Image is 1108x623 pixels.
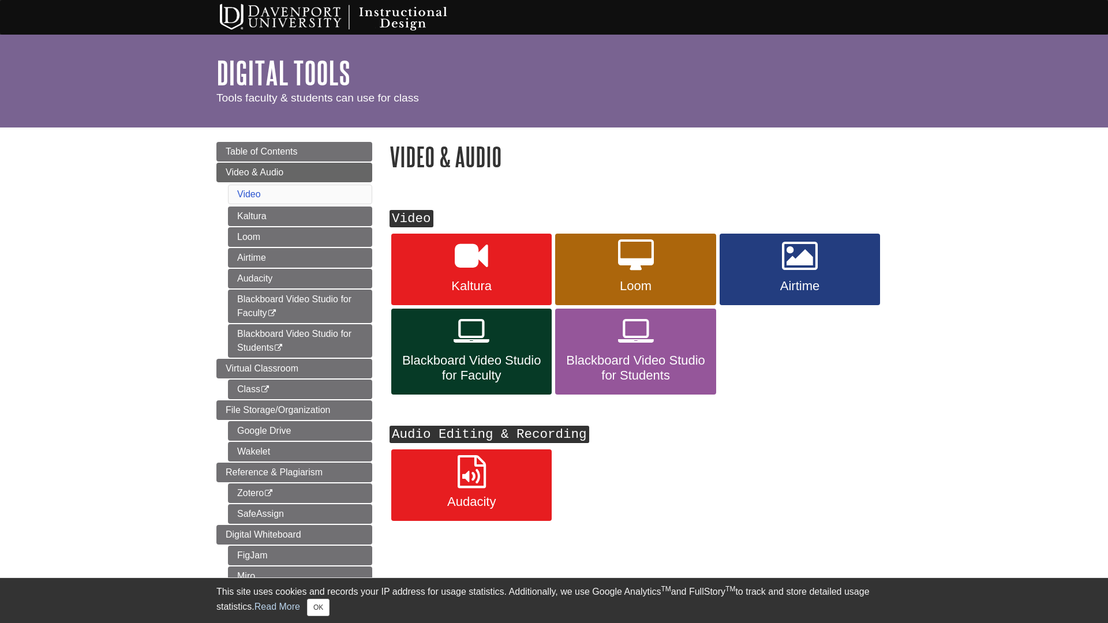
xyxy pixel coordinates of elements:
[216,55,350,91] a: Digital Tools
[274,344,283,352] i: This link opens in a new window
[216,142,372,162] a: Table of Contents
[226,530,301,539] span: Digital Whiteboard
[391,234,552,305] a: Kaltura
[228,380,372,399] a: Class
[228,269,372,288] a: Audacity
[216,163,372,182] a: Video & Audio
[260,386,270,393] i: This link opens in a new window
[216,92,419,104] span: Tools faculty & students can use for class
[228,290,372,323] a: Blackboard Video Studio for Faculty
[564,279,707,294] span: Loom
[254,602,300,611] a: Read More
[226,147,298,156] span: Table of Contents
[216,359,372,378] a: Virtual Classroom
[216,463,372,482] a: Reference & Plagiarism
[307,599,330,616] button: Close
[228,207,372,226] a: Kaltura
[228,421,372,441] a: Google Drive
[228,442,372,461] a: Wakelet
[725,585,735,593] sup: TM
[400,279,543,294] span: Kaltura
[226,405,330,415] span: File Storage/Organization
[228,483,372,503] a: Zotero
[400,494,543,509] span: Audacity
[211,3,488,32] img: Davenport University Instructional Design
[391,449,552,521] a: Audacity
[555,309,716,395] a: Blackboard Video Studio for Students
[555,234,716,305] a: Loom
[728,279,871,294] span: Airtime
[226,167,283,177] span: Video & Audio
[400,353,543,383] span: Blackboard Video Studio for Faculty
[661,585,671,593] sup: TM
[228,248,372,268] a: Airtime
[237,189,261,199] a: Video
[226,363,298,373] span: Virtual Classroom
[226,467,323,477] span: Reference & Plagiarism
[216,525,372,545] a: Digital Whiteboard
[390,426,589,443] kbd: Audio Editing & Recording
[228,324,372,358] a: Blackboard Video Studio for Students
[391,309,552,395] a: Blackboard Video Studio for Faculty
[216,400,372,420] a: File Storage/Organization
[720,234,880,305] a: Airtime
[228,504,372,524] a: SafeAssign
[390,210,433,227] kbd: Video
[228,227,372,247] a: Loom
[564,353,707,383] span: Blackboard Video Studio for Students
[216,585,892,616] div: This site uses cookies and records your IP address for usage statistics. Additionally, we use Goo...
[264,490,274,497] i: This link opens in a new window
[390,142,892,171] h1: Video & Audio
[228,546,372,565] a: FigJam
[228,566,372,586] a: Miro
[267,310,277,317] i: This link opens in a new window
